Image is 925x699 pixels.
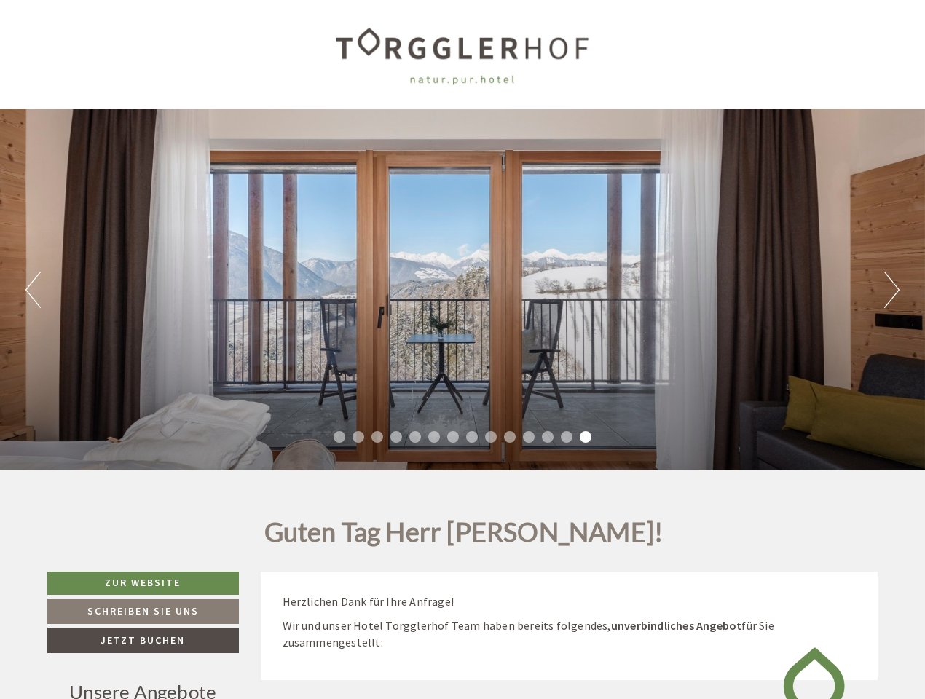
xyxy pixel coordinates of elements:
button: Senden [487,384,574,409]
h1: Guten Tag Herr [PERSON_NAME]! [264,518,664,554]
a: Jetzt buchen [47,628,239,653]
small: 22:12 [23,71,231,82]
a: Zur Website [47,572,239,595]
div: [GEOGRAPHIC_DATA] [23,43,231,55]
a: Schreiben Sie uns [47,599,239,624]
button: Next [884,272,900,308]
div: Dienstag [252,12,323,36]
div: Guten Tag, wie können wir Ihnen helfen? [12,40,238,84]
button: Previous [25,272,41,308]
p: Wir und unser Hotel Torgglerhof Team haben bereits folgendes, für Sie zusammengestellt: [283,617,857,651]
strong: unverbindliches Angebot [611,618,742,633]
p: Herzlichen Dank für Ihre Anfrage! [283,593,857,610]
